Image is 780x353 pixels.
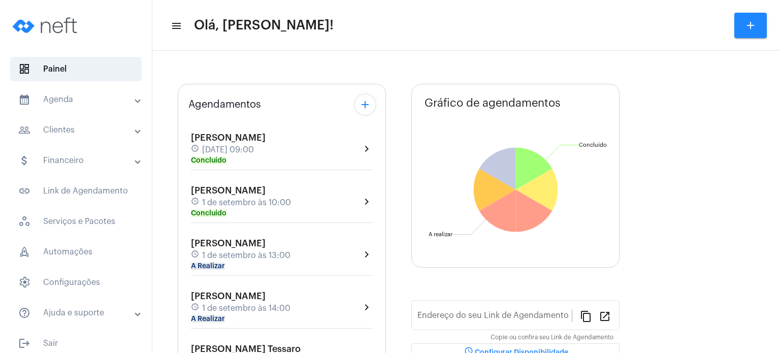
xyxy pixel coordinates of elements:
span: 1 de setembro às 14:00 [202,304,290,313]
mat-panel-title: Financeiro [18,154,136,167]
mat-expansion-panel-header: sidenav iconFinanceiro [6,148,152,173]
span: sidenav icon [18,246,30,258]
mat-icon: schedule [191,250,200,261]
span: [PERSON_NAME] [191,186,266,195]
text: A realizar [429,232,452,237]
span: sidenav icon [18,63,30,75]
span: Link de Agendamento [10,179,142,203]
span: Gráfico de agendamentos [425,97,561,109]
mat-icon: schedule [191,303,200,314]
mat-icon: sidenav icon [18,337,30,349]
span: Configurações [10,270,142,295]
mat-icon: sidenav icon [18,124,30,136]
img: logo-neft-novo-2.png [8,5,84,46]
span: Automações [10,240,142,264]
mat-chip: Concluído [191,157,226,164]
span: Serviços e Pacotes [10,209,142,234]
mat-icon: sidenav icon [171,20,181,32]
text: Concluído [579,142,607,148]
mat-hint: Copie ou confira seu Link de Agendamento [491,334,613,341]
mat-chip: A Realizar [191,263,225,270]
span: Olá, [PERSON_NAME]! [194,17,334,34]
span: [PERSON_NAME] [191,292,266,301]
mat-icon: schedule [191,144,200,155]
mat-icon: sidenav icon [18,307,30,319]
span: Agendamentos [188,99,261,110]
mat-icon: chevron_right [361,143,373,155]
mat-chip: A Realizar [191,315,225,323]
mat-expansion-panel-header: sidenav iconAjuda e suporte [6,301,152,325]
span: [PERSON_NAME] [191,239,266,248]
mat-expansion-panel-header: sidenav iconAgenda [6,87,152,112]
mat-chip: Concluído [191,210,226,217]
span: sidenav icon [18,276,30,288]
mat-icon: add [744,19,757,31]
span: 1 de setembro às 10:00 [202,198,291,207]
mat-icon: chevron_right [361,301,373,313]
span: 1 de setembro às 13:00 [202,251,290,260]
mat-panel-title: Clientes [18,124,136,136]
mat-icon: chevron_right [361,248,373,261]
mat-icon: chevron_right [361,196,373,208]
span: [PERSON_NAME] [191,133,266,142]
mat-icon: open_in_new [599,310,611,322]
mat-icon: sidenav icon [18,93,30,106]
mat-icon: sidenav icon [18,185,30,197]
input: Link [417,313,572,322]
mat-panel-title: Ajuda e suporte [18,307,136,319]
span: [DATE] 09:00 [202,145,254,154]
mat-expansion-panel-header: sidenav iconClientes [6,118,152,142]
mat-icon: add [359,99,371,111]
span: sidenav icon [18,215,30,228]
mat-icon: content_copy [580,310,592,322]
span: Painel [10,57,142,81]
mat-icon: schedule [191,197,200,208]
mat-icon: sidenav icon [18,154,30,167]
mat-panel-title: Agenda [18,93,136,106]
